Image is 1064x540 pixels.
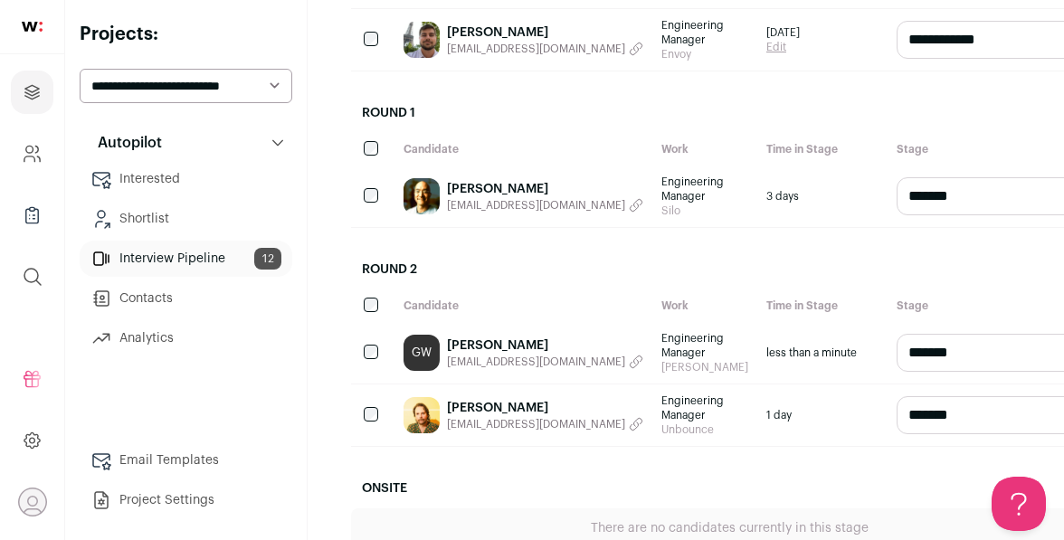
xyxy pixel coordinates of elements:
p: Autopilot [87,132,162,154]
button: Autopilot [80,125,292,161]
a: [PERSON_NAME] [447,399,643,417]
div: Candidate [394,289,652,322]
iframe: Help Scout Beacon - Open [992,477,1046,531]
a: Contacts [80,280,292,317]
button: [EMAIL_ADDRESS][DOMAIN_NAME] [447,417,643,431]
span: Silo [661,204,748,218]
a: Analytics [80,320,292,356]
a: Email Templates [80,442,292,478]
a: Shortlist [80,201,292,237]
a: GW [404,335,440,371]
span: Unbounce [661,422,748,437]
div: Work [652,133,757,166]
a: Project Settings [80,482,292,518]
a: Interview Pipeline12 [80,241,292,277]
a: Interested [80,161,292,197]
a: [PERSON_NAME] [447,24,643,42]
span: Engineering Manager [661,175,748,204]
a: [PERSON_NAME] [447,336,643,355]
a: Edit [766,40,800,54]
span: [PERSON_NAME] [661,360,748,374]
div: Time in Stage [757,289,888,322]
div: 3 days [757,166,888,227]
span: [EMAIL_ADDRESS][DOMAIN_NAME] [447,355,625,369]
h2: Projects: [80,22,292,47]
a: Company Lists [11,194,53,237]
div: 1 day [757,384,888,446]
span: [EMAIL_ADDRESS][DOMAIN_NAME] [447,198,625,213]
img: f9f19c7daeaaa083e00018c624f84d11abcb1c89ee8590c932c652df166eb738.jpg [404,178,440,214]
span: [EMAIL_ADDRESS][DOMAIN_NAME] [447,42,625,56]
img: 2a3bcf8e34a516c8cbf8d9ed4514e82e5a15832a5b7a701f43e42911ccfb8d3d.jpg [404,22,440,58]
img: wellfound-shorthand-0d5821cbd27db2630d0214b213865d53afaa358527fdda9d0ea32b1df1b89c2c.svg [22,22,43,32]
button: [EMAIL_ADDRESS][DOMAIN_NAME] [447,198,643,213]
span: Engineering Manager [661,331,748,360]
span: Envoy [661,47,748,62]
button: [EMAIL_ADDRESS][DOMAIN_NAME] [447,355,643,369]
img: d354ed3197c7011205e7f384e19ffbd7390e9a466e57154356379f32afe85b40.jpg [404,397,440,433]
a: Projects [11,71,53,114]
div: Time in Stage [757,133,888,166]
span: 12 [254,248,281,270]
div: less than a minute [757,322,888,384]
span: Engineering Manager [661,393,748,422]
a: [PERSON_NAME] [447,180,643,198]
span: [EMAIL_ADDRESS][DOMAIN_NAME] [447,417,625,431]
button: [EMAIL_ADDRESS][DOMAIN_NAME] [447,42,643,56]
span: [DATE] [766,25,800,40]
span: Engineering Manager [661,18,748,47]
div: Candidate [394,133,652,166]
div: Work [652,289,757,322]
button: Open dropdown [18,488,47,516]
a: Company and ATS Settings [11,132,53,175]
